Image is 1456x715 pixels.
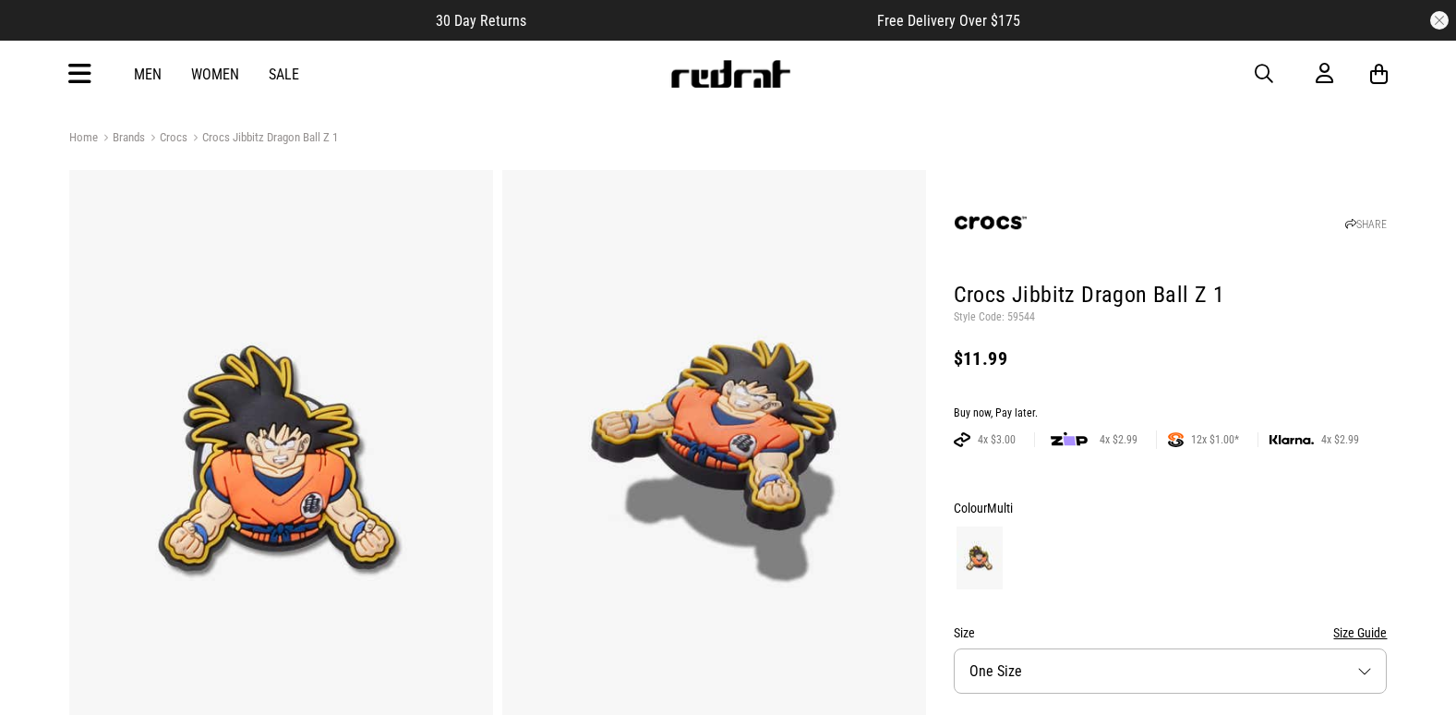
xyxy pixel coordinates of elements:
[145,130,187,148] a: Crocs
[1333,622,1387,644] button: Size Guide
[436,12,526,30] span: 30 Day Returns
[1269,435,1314,445] img: KLARNA
[1345,218,1387,231] a: SHARE
[969,662,1022,680] span: One Size
[1168,432,1184,447] img: SPLITPAY
[954,406,1388,421] div: Buy now, Pay later.
[877,12,1020,30] span: Free Delivery Over $175
[970,432,1023,447] span: 4x $3.00
[987,501,1013,515] span: Multi
[1051,430,1088,449] img: zip
[954,648,1388,694] button: One Size
[954,310,1388,325] p: Style Code: 59544
[563,11,840,30] iframe: Customer reviews powered by Trustpilot
[954,281,1388,310] h1: Crocs Jibbitz Dragon Ball Z 1
[187,130,338,148] a: Crocs Jibbitz Dragon Ball Z 1
[134,66,162,83] a: Men
[954,186,1028,260] img: Crocs
[1184,432,1246,447] span: 12x $1.00*
[954,432,970,447] img: AFTERPAY
[1092,432,1145,447] span: 4x $2.99
[954,347,1388,370] div: $11.99
[954,497,1388,519] div: Colour
[191,66,239,83] a: Women
[957,527,1003,589] img: Multi
[954,622,1388,644] div: Size
[669,60,791,88] img: Redrat logo
[98,130,145,148] a: Brands
[1314,432,1366,447] span: 4x $2.99
[69,130,98,144] a: Home
[269,66,299,83] a: Sale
